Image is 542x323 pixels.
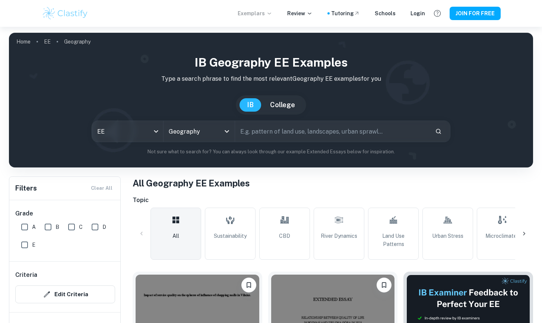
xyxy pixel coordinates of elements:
[15,285,115,303] button: Edit Criteria
[32,223,36,231] span: A
[450,7,501,20] button: JOIN FOR FREE
[485,232,519,240] span: Microclimates
[321,232,357,240] span: River Dynamics
[42,6,89,21] img: Clastify logo
[44,36,51,47] a: EE
[214,232,247,240] span: Sustainability
[15,271,37,279] h6: Criteria
[222,126,232,137] button: Open
[238,9,272,17] p: Exemplars
[279,232,290,240] span: CBD
[241,278,256,292] button: Please log in to bookmark exemplars
[377,278,392,292] button: Please log in to bookmark exemplars
[79,223,83,231] span: C
[240,98,261,112] button: IB
[331,9,360,17] a: Tutoring
[432,232,463,240] span: Urban Stress
[287,9,313,17] p: Review
[371,232,415,248] span: Land Use Patterns
[133,176,533,190] h1: All Geography EE Examples
[15,183,37,194] h6: Filters
[15,54,527,71] h1: IB Geography EE examples
[411,9,425,17] a: Login
[16,36,31,47] a: Home
[432,125,445,138] button: Search
[375,9,396,17] a: Schools
[32,241,35,249] span: E
[133,196,533,205] h6: Topic
[92,121,163,142] div: EE
[56,223,59,231] span: B
[263,98,302,112] button: College
[172,232,179,240] span: All
[102,223,106,231] span: D
[235,121,429,142] input: E.g. pattern of land use, landscapes, urban sprawl...
[15,74,527,83] p: Type a search phrase to find the most relevant Geography EE examples for you
[15,209,115,218] h6: Grade
[9,33,533,167] img: profile cover
[64,38,91,46] p: Geography
[15,148,527,156] p: Not sure what to search for? You can always look through our example Extended Essays below for in...
[431,7,444,20] button: Help and Feedback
